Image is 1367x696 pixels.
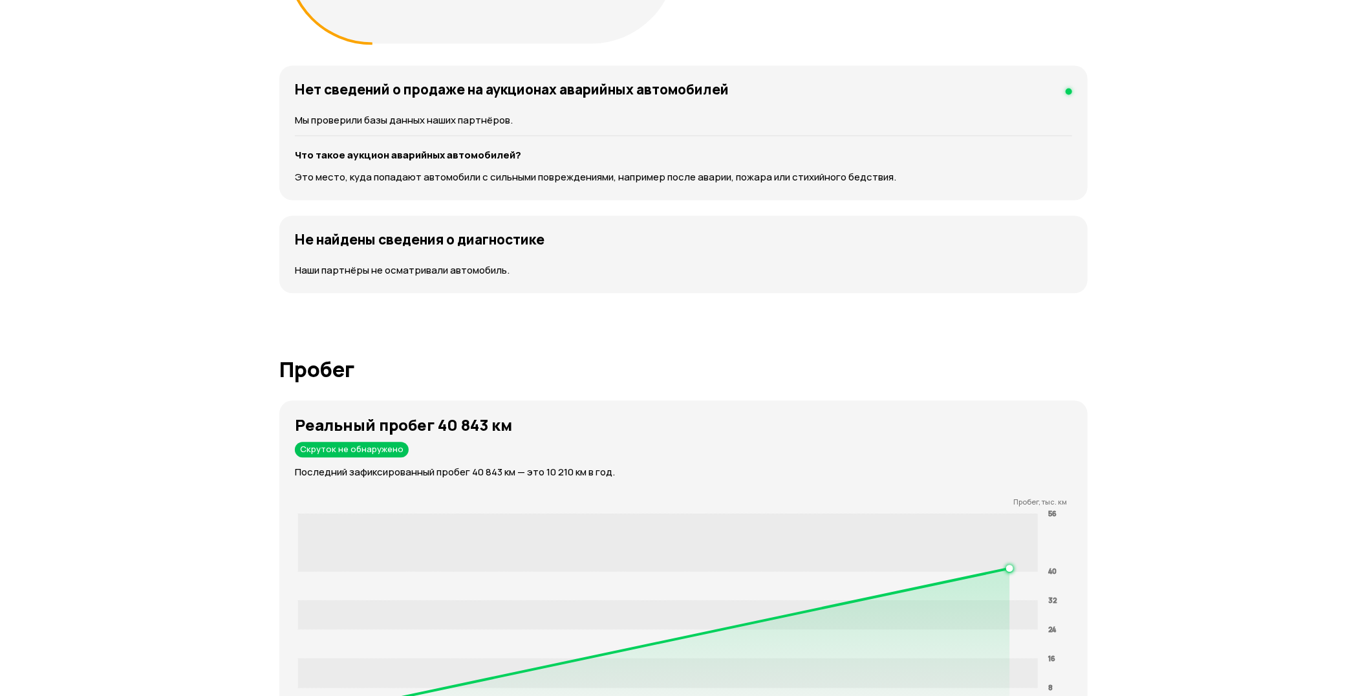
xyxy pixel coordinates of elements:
[295,81,729,98] h4: Нет сведений о продаже на аукционах аварийных автомобилей
[295,113,1072,127] p: Мы проверили базы данных наших партнёров.
[295,263,1072,277] p: Наши партнёры не осматривали автомобиль.
[295,231,544,248] h4: Не найдены сведения о диагностике
[1048,653,1055,663] tspan: 16
[295,497,1067,506] p: Пробег, тыс. км
[295,170,1072,184] p: Это место, куда попадают автомобили с сильными повреждениями, например после аварии, пожара или с...
[295,148,521,162] strong: Что такое аукцион аварийных автомобилей?
[1048,682,1053,692] tspan: 8
[295,465,1088,479] p: Последний зафиксированный пробег 40 843 км — это 10 210 км в год.
[295,414,512,435] strong: Реальный пробег 40 843 км
[1048,566,1057,576] tspan: 40
[279,358,1088,381] h1: Пробег
[1048,624,1056,634] tspan: 24
[295,442,409,457] div: Скруток не обнаружено
[1048,508,1057,518] tspan: 56
[1048,595,1057,605] tspan: 32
